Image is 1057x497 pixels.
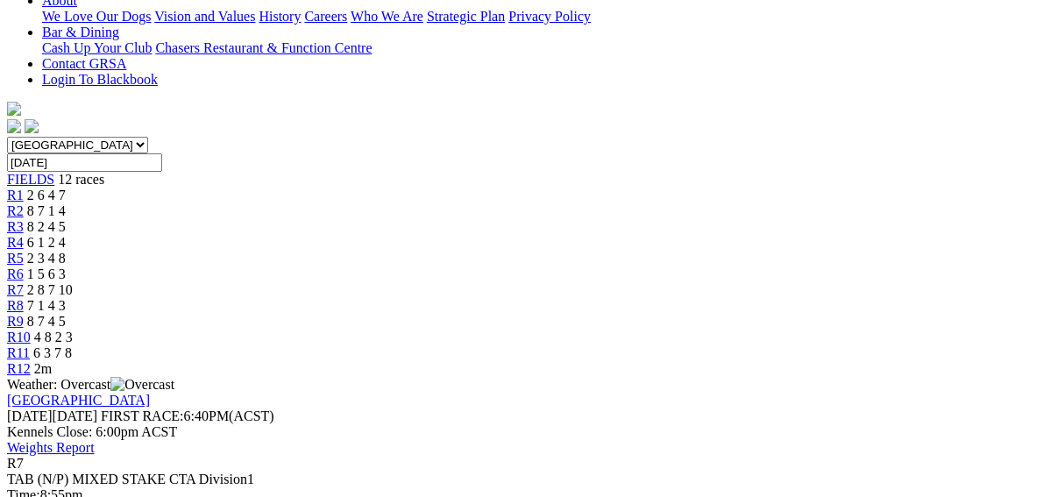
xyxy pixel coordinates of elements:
span: 4 8 2 3 [34,330,73,344]
span: [DATE] [7,408,97,423]
span: 6 1 2 4 [27,235,66,250]
img: Overcast [110,377,174,393]
a: R2 [7,203,24,218]
span: Weather: Overcast [7,377,174,392]
a: Careers [304,9,347,24]
a: Bar & Dining [42,25,119,39]
a: Contact GRSA [42,56,126,71]
a: Strategic Plan [427,9,505,24]
div: Bar & Dining [42,40,1050,56]
div: TAB (N/P) MIXED STAKE CTA Division1 [7,472,1050,487]
span: 2m [34,361,52,376]
div: About [42,9,1050,25]
span: 8 7 1 4 [27,203,66,218]
span: 6 3 7 8 [33,345,72,360]
a: R8 [7,298,24,313]
span: R7 [7,456,24,471]
span: 2 3 4 8 [27,251,66,266]
a: R6 [7,266,24,281]
span: 1 5 6 3 [27,266,66,281]
a: Cash Up Your Club [42,40,152,55]
a: R4 [7,235,24,250]
span: [DATE] [7,408,53,423]
a: Vision and Values [154,9,255,24]
a: Login To Blackbook [42,72,158,87]
a: R7 [7,282,24,297]
a: Who We Are [351,9,423,24]
img: twitter.svg [25,119,39,133]
a: Weights Report [7,440,95,455]
a: R3 [7,219,24,234]
a: Privacy Policy [508,9,591,24]
a: R11 [7,345,30,360]
a: R12 [7,361,31,376]
img: facebook.svg [7,119,21,133]
span: 2 8 7 10 [27,282,73,297]
input: Select date [7,153,162,172]
a: R10 [7,330,31,344]
a: Chasers Restaurant & Function Centre [155,40,372,55]
span: 6:40PM(ACST) [101,408,274,423]
a: R1 [7,188,24,202]
span: FIRST RACE: [101,408,183,423]
span: 8 2 4 5 [27,219,66,234]
a: R9 [7,314,24,329]
span: 8 7 4 5 [27,314,66,329]
a: History [259,9,301,24]
img: logo-grsa-white.png [7,102,21,116]
div: Kennels Close: 6:00pm ACST [7,424,1050,440]
span: 12 races [58,172,104,187]
a: FIELDS [7,172,54,187]
a: We Love Our Dogs [42,9,151,24]
a: R5 [7,251,24,266]
a: [GEOGRAPHIC_DATA] [7,393,150,408]
span: 7 1 4 3 [27,298,66,313]
span: 2 6 4 7 [27,188,66,202]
